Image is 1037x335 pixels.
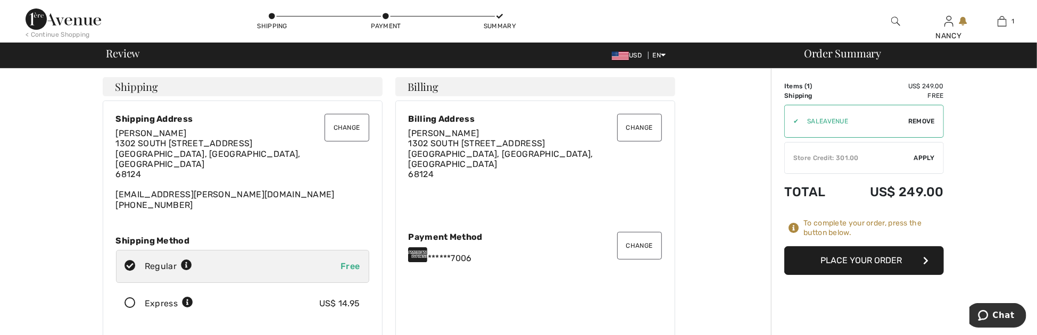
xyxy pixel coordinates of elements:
span: Free [341,261,360,271]
button: Change [325,114,369,141]
input: Promo code [799,105,908,137]
button: Place Your Order [784,246,944,275]
iframe: Opens a widget where you can chat to one of our agents [969,303,1026,330]
span: [PERSON_NAME] [409,128,479,138]
span: EN [653,52,666,59]
button: Change [617,232,662,259]
span: [PERSON_NAME] [116,128,187,138]
div: Shipping Method [116,236,369,246]
div: [EMAIL_ADDRESS][PERSON_NAME][DOMAIN_NAME] [PHONE_NUMBER] [116,128,369,210]
div: Express [145,297,193,310]
img: My Bag [998,15,1007,28]
span: USD [612,52,646,59]
td: US$ 249.00 [841,174,944,210]
span: 1 [1012,16,1015,26]
div: Store Credit: 301.00 [785,153,914,163]
div: To complete your order, press the button below. [803,219,944,238]
span: 1302 SOUTH [STREET_ADDRESS] [GEOGRAPHIC_DATA], [GEOGRAPHIC_DATA], [GEOGRAPHIC_DATA] 68124 [116,138,301,179]
div: Regular [145,260,192,273]
div: Shipping Address [116,114,369,124]
td: Total [784,174,841,210]
div: Summary [484,21,516,31]
div: Payment [370,21,402,31]
img: US Dollar [612,52,629,60]
span: 1 [807,82,810,90]
div: < Continue Shopping [26,30,90,39]
div: Payment Method [409,232,662,242]
div: Billing Address [409,114,662,124]
div: US$ 14.95 [319,297,360,310]
span: Billing [408,81,438,92]
span: Shipping [115,81,158,92]
img: search the website [891,15,900,28]
div: NANCY [923,30,975,41]
td: Items ( ) [784,81,841,91]
span: Review [106,48,140,58]
img: My Info [944,15,953,28]
div: ✔ [785,116,799,126]
div: Order Summary [791,48,1031,58]
a: 1 [976,15,1028,28]
td: Free [841,91,944,100]
a: Sign In [944,16,953,26]
button: Change [617,114,662,141]
span: 1302 SOUTH [STREET_ADDRESS] [GEOGRAPHIC_DATA], [GEOGRAPHIC_DATA], [GEOGRAPHIC_DATA] 68124 [409,138,593,179]
span: Apply [914,153,935,163]
span: Remove [908,116,935,126]
div: Shipping [256,21,288,31]
td: Shipping [784,91,841,100]
img: 1ère Avenue [26,9,101,30]
td: US$ 249.00 [841,81,944,91]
